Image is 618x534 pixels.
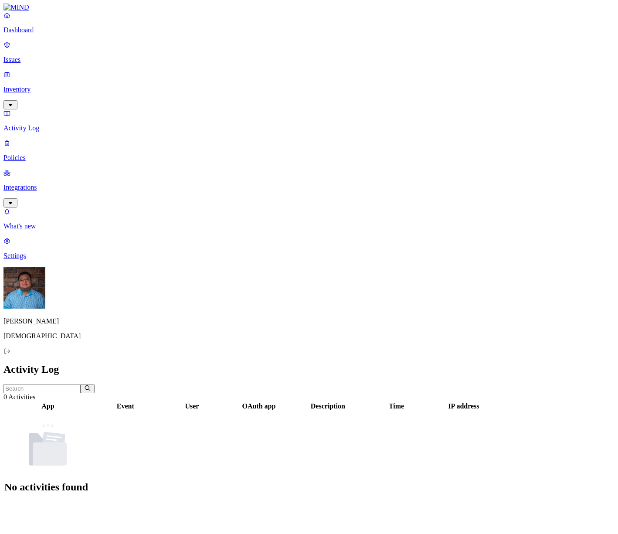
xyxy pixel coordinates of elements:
p: [DEMOGRAPHIC_DATA] [3,332,615,340]
a: Inventory [3,71,615,108]
img: MIND [3,3,29,11]
p: Inventory [3,85,615,93]
img: NoDocuments [22,418,74,471]
p: Integrations [3,184,615,191]
div: IP address [431,402,497,410]
input: Search [3,384,81,393]
a: Issues [3,41,615,64]
img: Leon Chung [3,267,45,309]
p: Activity Log [3,124,615,132]
span: 0 Activities [3,393,35,401]
h1: No activities found [4,481,92,493]
p: Issues [3,56,615,64]
p: What's new [3,222,615,230]
div: App [5,402,91,410]
div: User [160,402,224,410]
a: Integrations [3,169,615,206]
a: What's new [3,207,615,230]
a: Policies [3,139,615,162]
p: Dashboard [3,26,615,34]
div: OAuth app [226,402,292,410]
p: Policies [3,154,615,162]
a: Dashboard [3,11,615,34]
div: Event [93,402,158,410]
h2: Activity Log [3,364,615,375]
a: Activity Log [3,109,615,132]
div: Description [293,402,362,410]
p: Settings [3,252,615,260]
div: Time [364,402,429,410]
p: [PERSON_NAME] [3,317,615,325]
a: Settings [3,237,615,260]
a: MIND [3,3,615,11]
